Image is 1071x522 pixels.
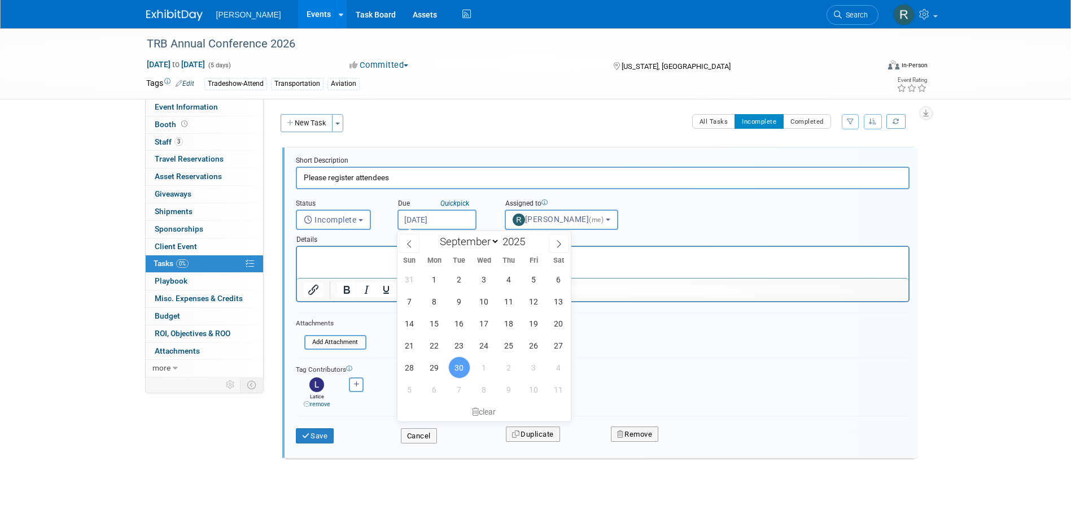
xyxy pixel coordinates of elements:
[146,290,263,307] a: Misc. Expenses & Credits
[473,356,495,379] span: October 1, 2025
[440,199,457,207] i: Quick
[399,334,421,356] span: September 21, 2025
[221,377,241,392] td: Personalize Event Tab Strip
[146,77,194,90] td: Tags
[505,210,618,230] button: [PERSON_NAME](me)
[309,377,324,392] img: Latice Spann
[523,334,545,356] span: September 26, 2025
[155,329,230,338] span: ROI, Objectives & ROO
[523,379,545,401] span: October 10, 2025
[146,203,263,220] a: Shipments
[155,311,180,320] span: Budget
[473,312,495,334] span: September 17, 2025
[901,61,928,69] div: In-Person
[155,189,191,198] span: Giveaways
[171,60,181,69] span: to
[296,199,381,210] div: Status
[692,114,736,129] button: All Tasks
[423,356,445,379] span: September 29, 2025
[548,290,570,312] span: September 13, 2025
[146,325,263,342] a: ROI, Objectives & ROO
[146,255,263,272] a: Tasks0%
[438,199,471,208] a: Quickpick
[735,114,784,129] button: Incomplete
[812,59,928,76] div: Event Format
[473,268,495,290] span: September 3, 2025
[548,312,570,334] span: September 20, 2025
[146,59,206,69] span: [DATE] [DATE]
[521,257,546,264] span: Fri
[296,319,366,328] div: Attachments
[152,363,171,372] span: more
[498,312,520,334] span: September 18, 2025
[146,273,263,290] a: Playbook
[174,137,183,146] span: 3
[611,427,659,442] button: Remove
[155,242,197,251] span: Client Event
[281,114,333,132] button: New Task
[146,99,263,116] a: Event Information
[448,379,470,401] span: October 7, 2025
[216,10,281,19] span: [PERSON_NAME]
[842,11,868,19] span: Search
[523,356,545,379] span: October 3, 2025
[155,120,190,129] span: Booth
[448,290,470,312] span: September 9, 2025
[304,401,330,408] a: remove
[296,167,910,189] input: Name of task or a short description
[399,356,421,379] span: September 28, 2025
[471,257,496,264] span: Wed
[304,215,357,224] span: Incomplete
[423,379,445,401] span: October 6, 2025
[179,120,190,128] span: Booth not reserved yet
[548,379,570,401] span: October 11, 2025
[399,290,421,312] span: September 7, 2025
[783,114,831,129] button: Completed
[423,268,445,290] span: September 1, 2025
[207,62,231,69] span: (5 days)
[498,379,520,401] span: October 9, 2025
[435,234,500,249] select: Month
[357,282,376,298] button: Italic
[897,77,927,83] div: Event Rating
[296,428,334,444] button: Save
[397,210,477,230] input: Due Date
[304,282,323,298] button: Insert/edit link
[498,268,520,290] span: September 4, 2025
[548,268,570,290] span: September 6, 2025
[473,290,495,312] span: September 10, 2025
[154,259,189,268] span: Tasks
[155,207,193,216] span: Shipments
[448,312,470,334] span: September 16, 2025
[589,216,604,224] span: (me)
[155,154,224,163] span: Travel Reservations
[146,221,263,238] a: Sponsorships
[473,379,495,401] span: October 8, 2025
[423,312,445,334] span: September 15, 2025
[155,137,183,146] span: Staff
[299,392,335,409] div: Latice
[506,427,560,442] button: Duplicate
[397,257,422,264] span: Sun
[422,257,447,264] span: Mon
[401,428,437,444] button: Cancel
[143,34,862,54] div: TRB Annual Conference 2026
[505,199,645,210] div: Assigned to
[496,257,521,264] span: Thu
[888,60,899,69] img: Format-Inperson.png
[155,102,218,111] span: Event Information
[146,116,263,133] a: Booth
[523,290,545,312] span: September 12, 2025
[146,151,263,168] a: Travel Reservations
[886,114,906,129] a: Refresh
[155,276,187,285] span: Playbook
[146,186,263,203] a: Giveaways
[327,78,360,90] div: Aviation
[297,247,908,278] iframe: Rich Text Area
[155,172,222,181] span: Asset Reservations
[548,334,570,356] span: September 27, 2025
[176,259,189,268] span: 0%
[296,210,371,230] button: Incomplete
[498,356,520,379] span: October 2, 2025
